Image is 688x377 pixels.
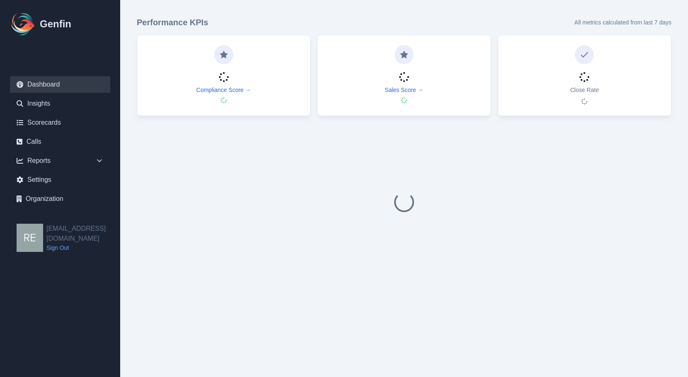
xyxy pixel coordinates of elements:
h3: Performance KPIs [137,17,208,28]
a: Settings [10,172,110,188]
img: resqueda@aadirect.com [17,224,43,252]
a: Calls [10,133,110,150]
a: Dashboard [10,76,110,93]
h1: Genfin [40,17,71,31]
a: Insights [10,95,110,112]
a: Compliance Score → [196,86,251,94]
a: Sign Out [46,244,120,252]
a: Organization [10,191,110,207]
img: Logo [10,11,36,37]
a: Scorecards [10,114,110,131]
div: Reports [10,152,110,169]
a: Sales Score → [385,86,423,94]
h2: [EMAIL_ADDRESS][DOMAIN_NAME] [46,224,120,244]
p: Close Rate [570,86,599,94]
p: All metrics calculated from last 7 days [574,18,671,27]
